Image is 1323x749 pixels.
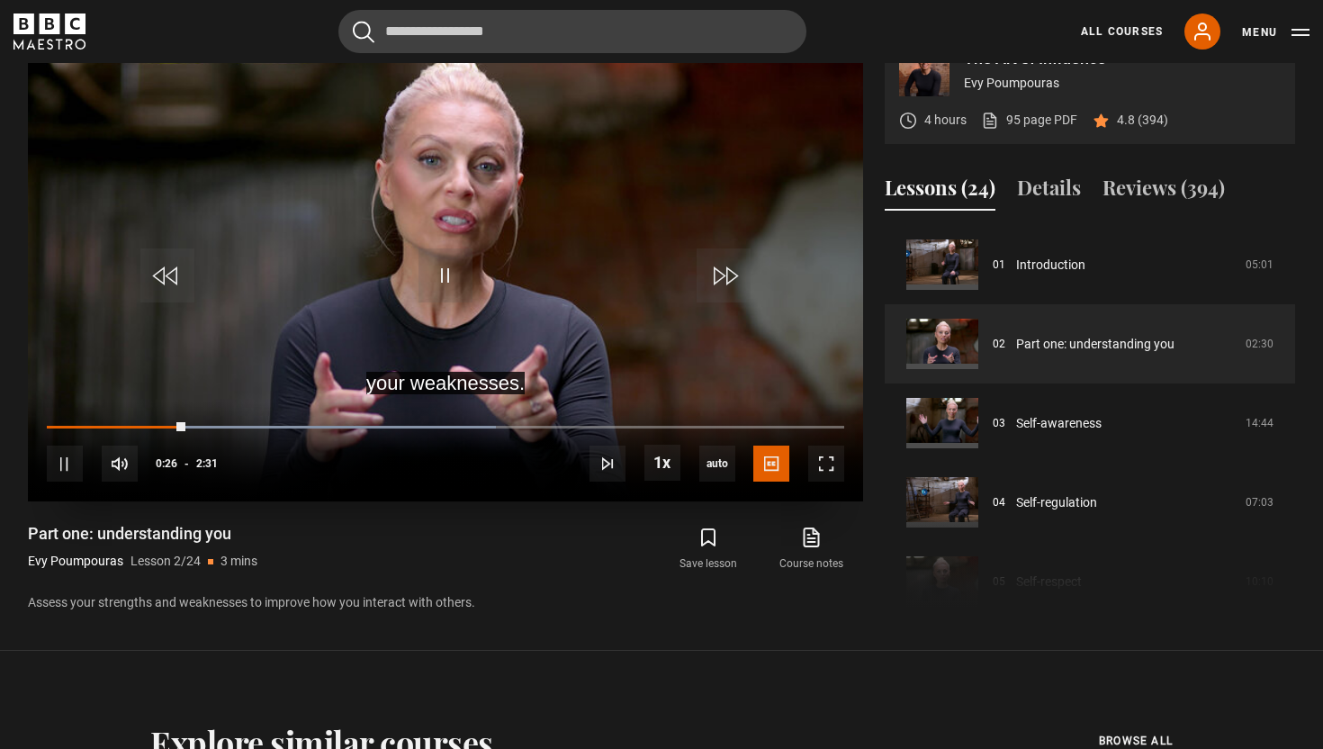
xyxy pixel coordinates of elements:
[981,111,1077,130] a: 95 page PDF
[130,552,201,571] p: Lesson 2/24
[808,446,844,482] button: Fullscreen
[1102,173,1225,211] button: Reviews (394)
[47,426,844,429] div: Progress Bar
[156,447,177,480] span: 0:26
[338,10,806,53] input: Search
[1016,493,1097,512] a: Self-regulation
[184,457,189,470] span: -
[753,446,789,482] button: Captions
[196,447,218,480] span: 2:31
[1117,111,1168,130] p: 4.8 (394)
[964,50,1281,67] p: The Art of Influence
[699,446,735,482] span: auto
[28,523,257,545] h1: Part one: understanding you
[28,593,863,612] p: Assess your strengths and weaknesses to improve how you interact with others.
[1081,23,1163,40] a: All Courses
[47,446,83,482] button: Pause
[924,111,967,130] p: 4 hours
[964,74,1281,93] p: Evy Poumpouras
[1017,173,1081,211] button: Details
[353,21,374,43] button: Submit the search query
[28,32,863,501] video-js: Video Player
[1016,414,1102,433] a: Self-awareness
[885,173,995,211] button: Lessons (24)
[760,523,863,575] a: Course notes
[1016,256,1085,275] a: Introduction
[1242,23,1309,41] button: Toggle navigation
[220,552,257,571] p: 3 mins
[657,523,760,575] button: Save lesson
[644,445,680,481] button: Playback Rate
[28,552,123,571] p: Evy Poumpouras
[699,446,735,482] div: Current quality: 720p
[1016,335,1174,354] a: Part one: understanding you
[13,14,85,50] svg: BBC Maestro
[102,446,138,482] button: Mute
[589,446,625,482] button: Next Lesson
